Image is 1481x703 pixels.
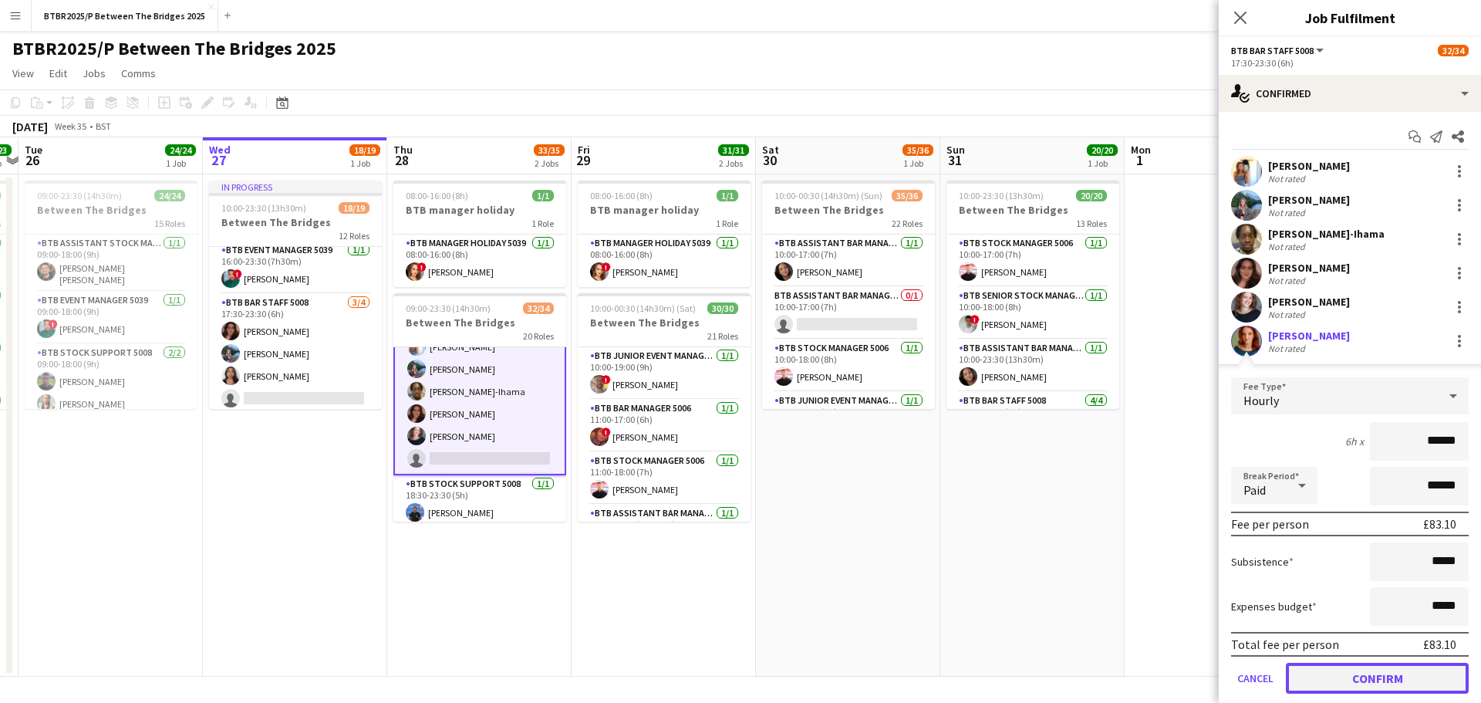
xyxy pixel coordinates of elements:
button: Confirm [1286,663,1469,694]
div: 1 Job [166,157,195,169]
app-card-role: BTB Assistant Bar Manager 50061/110:00-23:30 (13h30m)[PERSON_NAME] [946,340,1119,392]
span: 18/19 [349,144,380,156]
a: Jobs [76,63,112,83]
span: Week 35 [51,120,89,132]
span: 31/31 [718,144,749,156]
div: 1 Job [903,157,933,169]
app-card-role: BTB Stock Manager 50061/110:00-17:00 (7h)[PERSON_NAME] [946,235,1119,287]
span: 24/24 [165,144,196,156]
span: 12 Roles [339,230,369,242]
app-card-role: BTB Assistant Bar Manager 50060/110:00-17:00 (7h) [762,287,935,340]
span: 10:00-00:30 (14h30m) (Sat) [590,302,696,314]
span: ! [602,262,611,272]
span: Fri [578,143,590,157]
div: 1 Job [1088,157,1117,169]
app-job-card: 09:00-23:30 (14h30m)32/34Between The Bridges20 Roles[PERSON_NAME]BTB Bar Staff 50085/617:30-23:30... [393,293,566,522]
app-job-card: 10:00-00:30 (14h30m) (Sun)35/36Between The Bridges22 RolesBTB Assistant Bar Manager 50061/110:00-... [762,181,935,409]
span: 30 [760,151,779,169]
span: 15 Roles [154,218,185,229]
div: Not rated [1268,173,1308,184]
button: BTBR2025/P Between The Bridges 2025 [32,1,218,31]
div: 10:00-00:30 (14h30m) (Sat)30/30Between The Bridges21 RolesBTB Junior Event Manager 50391/110:00-1... [578,293,751,522]
span: 20/20 [1087,144,1118,156]
app-card-role: BTB Manager Holiday 50391/108:00-16:00 (8h)![PERSON_NAME] [578,235,751,287]
app-card-role: BTB Event Manager 50391/109:00-18:00 (9h)![PERSON_NAME] [25,292,197,344]
span: 24/24 [154,190,185,201]
span: Sat [762,143,779,157]
label: Expenses budget [1231,600,1317,613]
span: ! [233,269,242,279]
div: [DATE] [12,119,48,134]
app-card-role: BTB Bar Staff 50083/417:30-23:30 (6h)[PERSON_NAME][PERSON_NAME][PERSON_NAME] [209,294,382,414]
div: Not rated [1268,207,1308,218]
div: 2 Jobs [535,157,564,169]
app-job-card: 08:00-16:00 (8h)1/1BTB manager holiday1 RoleBTB Manager Holiday 50391/108:00-16:00 (8h)![PERSON_N... [393,181,566,287]
span: ! [602,428,611,437]
app-card-role: BTB Stock Manager 50061/110:00-18:00 (8h)[PERSON_NAME] [762,340,935,392]
span: 33/35 [534,144,565,156]
div: Not rated [1268,309,1308,320]
span: Edit [49,66,67,80]
app-card-role: BTB Event Manager 50391/116:00-23:30 (7h30m)![PERSON_NAME] [209,242,382,294]
span: Mon [1131,143,1151,157]
div: [PERSON_NAME] [1268,295,1350,309]
app-card-role: BTB Junior Event Manager 50391/110:00-19:00 (9h)![PERSON_NAME] [578,347,751,400]
span: ! [417,262,427,272]
span: Thu [393,143,413,157]
app-card-role: BTB Assistant Bar Manager 50061/111:00-23:30 (12h30m) [578,505,751,557]
app-job-card: 08:00-16:00 (8h)1/1BTB manager holiday1 RoleBTB Manager Holiday 50391/108:00-16:00 (8h)![PERSON_N... [578,181,751,287]
h3: Between The Bridges [762,203,935,217]
app-card-role: BTB Bar Staff 50085/617:30-23:30 (6h)[PERSON_NAME][PERSON_NAME][PERSON_NAME]-Ihama[PERSON_NAME][P... [393,308,566,475]
app-card-role: BTB Stock support 50082/209:00-18:00 (9h)[PERSON_NAME][PERSON_NAME] [25,344,197,419]
app-card-role: BTB Senior Stock Manager 50061/110:00-18:00 (8h)![PERSON_NAME] [946,287,1119,340]
h3: BTB manager holiday [393,203,566,217]
app-card-role: BTB Assistant Bar Manager 50061/110:00-17:00 (7h)[PERSON_NAME] [762,235,935,287]
div: In progress [209,181,382,193]
h3: Between The Bridges [578,316,751,330]
div: In progress10:00-23:30 (13h30m)18/19Between The Bridges12 RolesBTB Stock support 50081/114:00-23:... [209,181,382,409]
span: Hourly [1243,393,1279,408]
div: 2 Jobs [719,157,748,169]
span: 09:00-23:30 (14h30m) [37,190,122,201]
div: [PERSON_NAME] [1268,329,1350,343]
span: 22 Roles [892,218,923,229]
span: 30/30 [707,302,738,314]
span: 21 Roles [707,330,738,342]
div: Fee per person [1231,516,1309,532]
div: 09:00-23:30 (14h30m)24/24Between The Bridges15 RolesBTB Assistant Stock Manager 50061/109:00-18:0... [25,181,197,409]
button: Cancel [1231,663,1280,694]
app-card-role: BTB Stock Manager 50061/111:00-18:00 (7h)[PERSON_NAME] [578,452,751,505]
span: 13 Roles [1076,218,1107,229]
h3: Between The Bridges [209,215,382,229]
span: 10:00-23:30 (13h30m) [221,202,306,214]
h3: Job Fulfilment [1219,8,1481,28]
app-card-role: BTB Manager Holiday 50391/108:00-16:00 (8h)![PERSON_NAME] [393,235,566,287]
span: 32/34 [1438,45,1469,56]
app-card-role: BTB Stock support 50081/118:30-23:30 (5h)[PERSON_NAME] [393,475,566,528]
span: Sun [946,143,965,157]
div: Total fee per person [1231,637,1339,652]
span: 28 [391,151,413,169]
h3: Between The Bridges [25,203,197,217]
span: 08:00-16:00 (8h) [406,190,468,201]
span: 1 [1128,151,1151,169]
div: 1 Job [350,157,380,169]
span: Tue [25,143,42,157]
span: ! [602,375,611,384]
div: 6h x [1345,434,1364,448]
div: Not rated [1268,275,1308,286]
app-card-role: BTB Junior Event Manager 50391/110:00-19:00 (9h) [762,392,935,444]
span: 20 Roles [523,330,554,342]
span: Wed [209,143,231,157]
label: Subsistence [1231,555,1294,569]
app-card-role: BTB Assistant Stock Manager 50061/109:00-18:00 (9h)[PERSON_NAME] [PERSON_NAME] [25,235,197,292]
span: BTB Bar Staff 5008 [1231,45,1314,56]
span: 1 Role [531,218,554,229]
app-card-role: BTB Bar Manager 50061/111:00-17:00 (6h)![PERSON_NAME] [578,400,751,452]
h3: BTB manager holiday [578,203,751,217]
div: [PERSON_NAME] [1268,261,1350,275]
div: 10:00-23:30 (13h30m)20/20Between The Bridges13 RolesBTB Stock Manager 50061/110:00-17:00 (7h)[PER... [946,181,1119,409]
span: 1 Role [716,218,738,229]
